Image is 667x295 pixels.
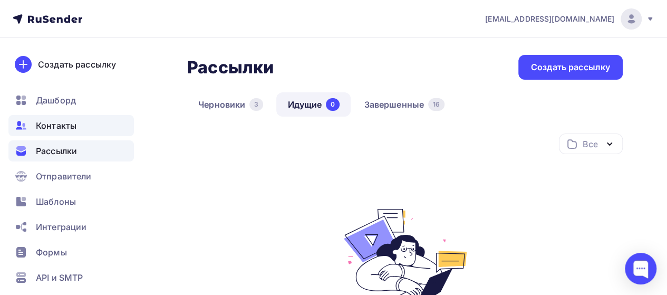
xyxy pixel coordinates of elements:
[36,221,86,233] span: Интеграции
[8,90,134,111] a: Дашборд
[485,14,614,24] span: [EMAIL_ADDRESS][DOMAIN_NAME]
[559,134,623,154] button: Все
[36,145,77,157] span: Рассылки
[8,242,134,263] a: Формы
[36,195,76,208] span: Шаблоны
[187,92,274,117] a: Черновики3
[187,57,274,78] h2: Рассылки
[353,92,456,117] a: Завершенные16
[36,246,67,259] span: Формы
[38,58,116,71] div: Создать рассылку
[8,191,134,212] a: Шаблоны
[583,138,597,150] div: Все
[8,166,134,187] a: Отправители
[36,271,83,284] span: API и SMTP
[8,115,134,136] a: Контакты
[485,8,654,30] a: [EMAIL_ADDRESS][DOMAIN_NAME]
[428,98,444,111] div: 16
[249,98,263,111] div: 3
[36,170,92,183] span: Отправители
[531,61,610,73] div: Создать рассылку
[36,119,76,132] span: Контакты
[276,92,351,117] a: Идущие0
[8,140,134,161] a: Рассылки
[36,94,76,107] span: Дашборд
[326,98,340,111] div: 0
